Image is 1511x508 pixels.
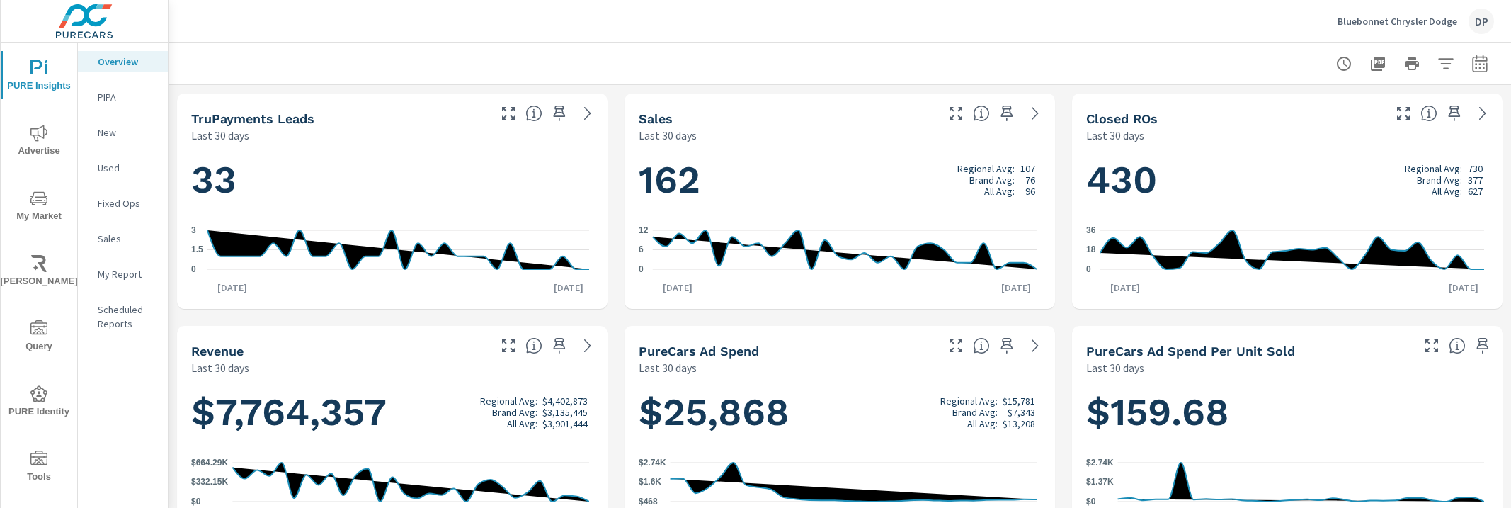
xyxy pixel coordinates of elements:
h5: PureCars Ad Spend [639,344,759,359]
p: Fixed Ops [98,196,156,210]
a: See more details in report [1024,334,1047,357]
text: $0 [1086,497,1096,507]
p: 627 [1468,186,1483,197]
p: All Avg: [967,418,998,429]
button: "Export Report to PDF" [1364,50,1392,78]
span: Save this to your personalized report [1443,102,1466,125]
p: Scheduled Reports [98,303,156,331]
p: $4,402,873 [542,395,588,407]
p: [DATE] [544,281,593,295]
span: Save this to your personalized report [1471,334,1494,357]
p: 107 [1020,163,1035,174]
p: New [98,125,156,140]
span: My Market [5,190,73,225]
span: Save this to your personalized report [996,102,1018,125]
p: Sales [98,232,156,246]
p: Regional Avg: [940,395,998,407]
p: [DATE] [207,281,257,295]
text: 0 [639,264,644,274]
p: $7,343 [1008,407,1035,418]
div: New [78,122,168,143]
span: Save this to your personalized report [548,334,571,357]
h5: Sales [639,111,673,126]
p: 96 [1025,186,1035,197]
span: Advertise [5,125,73,159]
p: [DATE] [653,281,702,295]
p: Overview [98,55,156,69]
text: 18 [1086,245,1096,255]
button: Make Fullscreen [1392,102,1415,125]
span: Tools [5,451,73,485]
p: 730 [1468,163,1483,174]
button: Make Fullscreen [497,334,520,357]
h1: $7,764,357 [191,388,593,436]
text: $664.29K [191,458,228,468]
p: All Avg: [507,418,537,429]
p: Brand Avg: [969,174,1015,186]
p: All Avg: [984,186,1015,197]
p: Last 30 days [191,127,249,144]
h5: truPayments Leads [191,111,314,126]
text: $332.15K [191,478,228,487]
p: Bluebonnet Chrysler Dodge [1338,15,1457,28]
p: 76 [1025,174,1035,186]
p: My Report [98,267,156,281]
h5: Closed ROs [1086,111,1158,126]
text: $2.74K [1086,458,1114,468]
text: 0 [1086,264,1091,274]
span: PURE Insights [5,60,73,94]
text: $0 [191,497,201,507]
text: 6 [639,245,644,255]
span: Number of vehicles sold by the dealership over the selected date range. [Source: This data is sou... [973,105,990,122]
p: [DATE] [1439,281,1488,295]
div: PIPA [78,86,168,108]
button: Select Date Range [1466,50,1494,78]
h5: Revenue [191,344,244,359]
h1: 33 [191,156,593,204]
text: $1.37K [1086,478,1114,487]
div: My Report [78,264,168,285]
p: Last 30 days [1086,127,1144,144]
a: See more details in report [576,334,599,357]
span: Average cost of advertising per each vehicle sold at the dealer over the selected date range. The... [1449,337,1466,354]
span: Save this to your personalized report [548,102,571,125]
p: Brand Avg: [492,407,537,418]
div: Sales [78,228,168,249]
p: Last 30 days [639,359,697,376]
text: 0 [191,264,196,274]
a: See more details in report [1471,102,1494,125]
span: Total cost of media for all PureCars channels for the selected dealership group over the selected... [973,337,990,354]
span: [PERSON_NAME] [5,255,73,290]
p: Last 30 days [1086,359,1144,376]
text: $1.6K [639,478,661,487]
span: Number of Repair Orders Closed by the selected dealership group over the selected time range. [So... [1420,105,1437,122]
text: $468 [639,497,658,507]
text: 1.5 [191,245,203,255]
p: All Avg: [1432,186,1462,197]
span: PURE Identity [5,385,73,420]
h1: $25,868 [639,388,1041,436]
span: Query [5,320,73,355]
span: The number of truPayments leads. [525,105,542,122]
button: Make Fullscreen [497,102,520,125]
div: Fixed Ops [78,193,168,214]
p: [DATE] [1100,281,1150,295]
p: Regional Avg: [957,163,1015,174]
p: $3,135,445 [542,407,588,418]
p: Brand Avg: [1417,174,1462,186]
h1: 430 [1086,156,1488,204]
text: 12 [639,225,649,235]
p: Last 30 days [191,359,249,376]
div: DP [1469,9,1494,34]
p: $15,781 [1003,395,1035,407]
p: PIPA [98,90,156,104]
p: $13,208 [1003,418,1035,429]
p: Regional Avg: [480,395,537,407]
p: 377 [1468,174,1483,186]
button: Apply Filters [1432,50,1460,78]
text: 36 [1086,225,1096,235]
h1: $159.68 [1086,388,1488,436]
text: $2.74K [639,458,666,468]
p: Last 30 days [639,127,697,144]
div: Used [78,157,168,179]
